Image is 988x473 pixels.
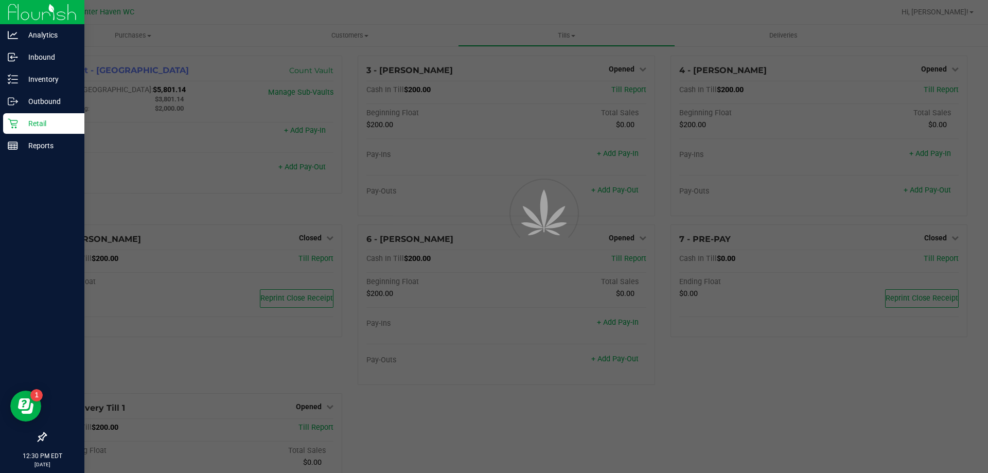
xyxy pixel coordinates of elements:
[18,51,80,63] p: Inbound
[5,451,80,461] p: 12:30 PM EDT
[18,29,80,41] p: Analytics
[8,96,18,107] inline-svg: Outbound
[18,139,80,152] p: Reports
[8,74,18,84] inline-svg: Inventory
[8,30,18,40] inline-svg: Analytics
[8,52,18,62] inline-svg: Inbound
[8,141,18,151] inline-svg: Reports
[18,117,80,130] p: Retail
[10,391,41,422] iframe: Resource center
[18,73,80,85] p: Inventory
[18,95,80,108] p: Outbound
[8,118,18,129] inline-svg: Retail
[5,461,80,468] p: [DATE]
[30,389,43,401] iframe: Resource center unread badge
